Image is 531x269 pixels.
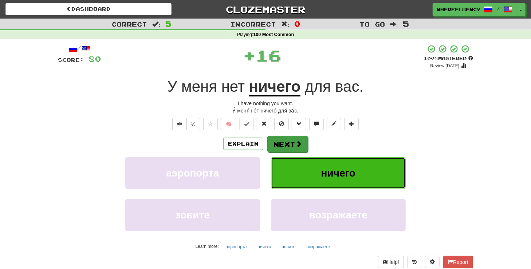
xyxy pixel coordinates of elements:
[249,78,301,96] u: ничего
[305,78,331,95] span: для
[430,63,460,68] small: Review: [DATE]
[321,167,355,179] span: ничего
[152,21,160,27] span: :
[390,21,398,27] span: :
[359,20,385,28] span: To go
[186,118,200,130] button: ½
[267,136,308,153] button: Next
[165,19,172,28] span: 5
[58,107,473,114] div: У́ меня́ не́т ничего́ для́ ва́с.
[496,6,500,11] span: /
[58,100,473,107] div: I have nothing you want.
[443,256,473,268] button: Report
[424,55,473,62] div: Mastered
[437,6,480,13] span: wherefluency
[125,199,260,231] button: зовите
[254,241,275,252] button: ничего
[166,167,219,179] span: аэропорта
[256,46,282,64] span: 16
[294,19,300,28] span: 0
[278,241,300,252] button: зовите
[424,55,438,61] span: 100 %
[176,209,210,221] span: зовите
[168,78,177,95] span: У
[309,118,324,130] button: Discuss sentence (alt+u)
[58,44,101,54] div: /
[253,32,294,37] strong: 100 Most Common
[196,244,219,249] small: Learn more:
[5,3,172,15] a: Dashboard
[231,20,276,28] span: Incorrect
[335,78,359,95] span: вас
[88,54,101,63] span: 80
[271,199,406,231] button: возражаете
[111,20,147,28] span: Correct
[58,57,84,63] span: Score:
[125,157,260,189] button: аэропорта
[344,118,359,130] button: Add to collection (alt+a)
[239,118,254,130] button: Set this sentence to 100% Mastered (alt+m)
[222,241,251,252] button: аэропорта
[282,21,290,27] span: :
[309,209,367,221] span: возражаете
[203,118,218,130] button: Favorite sentence (alt+f)
[327,118,341,130] button: Edit sentence (alt+d)
[182,3,349,16] a: Clozemaster
[274,118,289,130] button: Ignore sentence (alt+i)
[223,138,263,150] button: Explain
[433,3,516,16] a: wherefluency /
[271,157,406,189] button: ничего
[408,256,421,268] button: Round history (alt+y)
[300,78,363,95] span: .
[292,118,306,130] button: Grammar (alt+g)
[257,118,271,130] button: Reset to 0% Mastered (alt+r)
[403,19,409,28] span: 5
[303,241,334,252] button: возражаете
[181,78,217,95] span: меня
[221,118,236,130] button: 🧠
[172,118,187,130] button: Play sentence audio (ctl+space)
[378,256,404,268] button: Help!
[171,118,200,130] div: Text-to-speech controls
[221,78,245,95] span: нет
[243,44,256,66] span: +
